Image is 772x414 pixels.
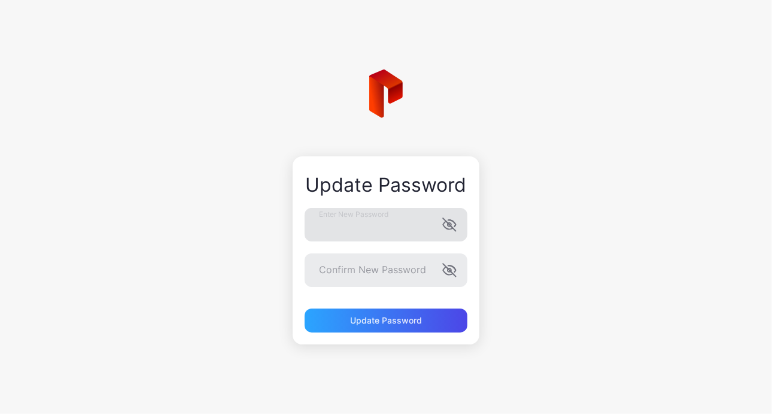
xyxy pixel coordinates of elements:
[305,253,467,287] input: Confirm New Password
[442,263,457,277] button: Confirm New Password
[305,309,467,333] button: Update Password
[305,208,467,241] input: Enter New Password
[305,174,467,196] div: Update Password
[442,217,457,232] button: Enter New Password
[350,316,422,325] div: Update Password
